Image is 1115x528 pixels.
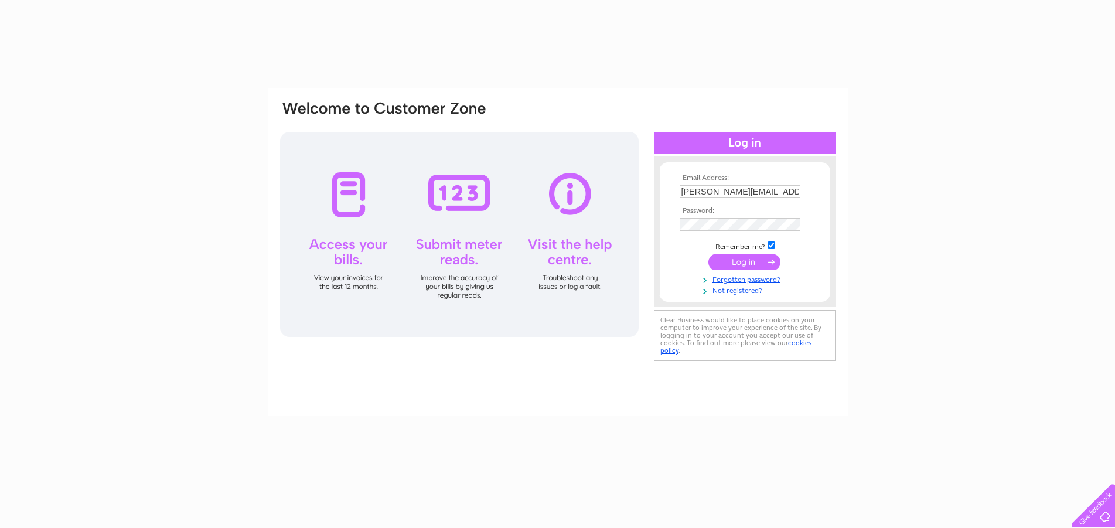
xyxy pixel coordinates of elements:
[654,310,836,361] div: Clear Business would like to place cookies on your computer to improve your experience of the sit...
[680,284,813,295] a: Not registered?
[708,254,780,270] input: Submit
[677,207,813,215] th: Password:
[677,174,813,182] th: Email Address:
[660,339,811,355] a: cookies policy
[677,240,813,251] td: Remember me?
[680,273,813,284] a: Forgotten password?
